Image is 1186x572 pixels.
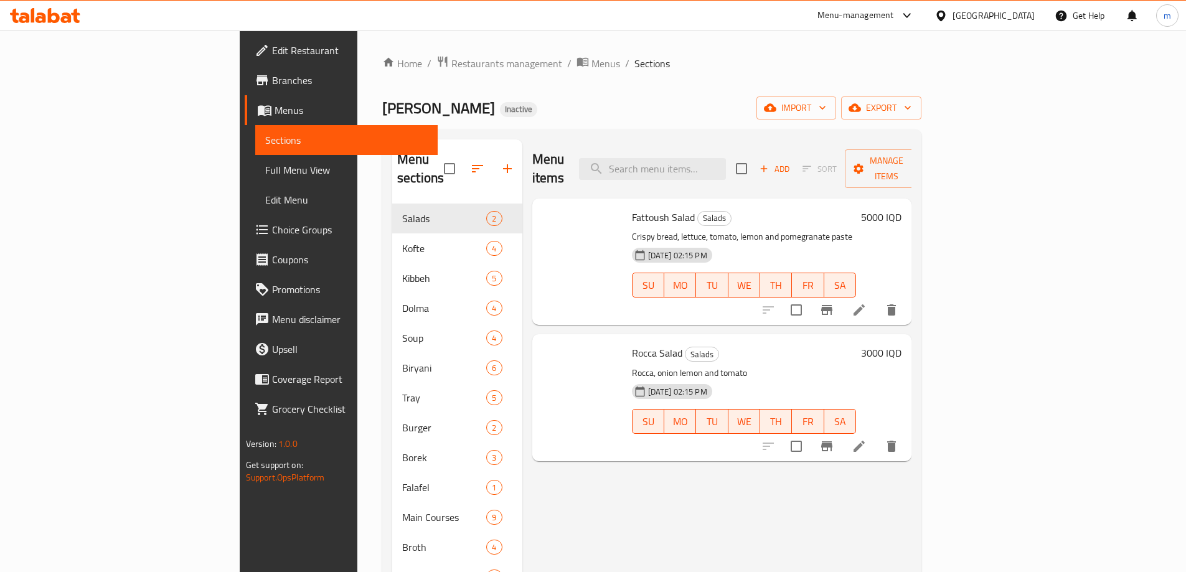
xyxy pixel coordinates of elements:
div: items [486,450,502,465]
div: [GEOGRAPHIC_DATA] [953,9,1035,22]
span: Choice Groups [272,222,428,237]
h6: 3000 IQD [861,344,901,362]
div: Salads [697,211,732,226]
div: items [486,390,502,405]
h6: 5000 IQD [861,209,901,226]
span: Select to update [783,297,809,323]
p: Crispy bread, lettuce, tomato, lemon and pomegranate paste [632,229,857,245]
div: Tray5 [392,383,522,413]
span: Promotions [272,282,428,297]
span: [DATE] 02:15 PM [643,250,712,261]
span: Sections [265,133,428,148]
span: Kibbeh [402,271,486,286]
span: 4 [487,332,501,344]
span: Select section [728,156,755,182]
div: Kibbeh5 [392,263,522,293]
span: [PERSON_NAME] [382,94,495,122]
div: Borek3 [392,443,522,472]
h2: Menu items [532,150,565,187]
a: Coverage Report [245,364,438,394]
span: Select section first [794,159,845,179]
span: 4 [487,542,501,553]
li: / [625,56,629,71]
div: Soup4 [392,323,522,353]
span: 3 [487,452,501,464]
span: Select all sections [436,156,463,182]
a: Coupons [245,245,438,274]
p: Rocca, onion lemon and tomato [632,365,857,381]
span: Soup [402,331,486,345]
span: Full Menu View [265,162,428,177]
span: Manage items [855,153,918,184]
span: MO [669,413,691,431]
span: Kofte [402,241,486,256]
a: Choice Groups [245,215,438,245]
span: Grocery Checklist [272,401,428,416]
button: FR [792,409,824,434]
span: Biryani [402,360,486,375]
span: Coupons [272,252,428,267]
span: FR [797,276,819,294]
div: Menu-management [817,8,894,23]
div: Inactive [500,102,537,117]
span: Menus [275,103,428,118]
a: Edit Menu [255,185,438,215]
a: Menus [577,55,620,72]
button: TH [760,409,792,434]
span: Get support on: [246,457,303,473]
div: items [486,360,502,375]
span: Branches [272,73,428,88]
button: Manage items [845,149,928,188]
li: / [567,56,572,71]
span: 1 [487,482,501,494]
button: MO [664,409,696,434]
span: Main Courses [402,510,486,525]
span: Inactive [500,104,537,115]
span: WE [733,276,755,294]
span: TH [765,413,787,431]
div: Dolma4 [392,293,522,323]
span: Sort sections [463,154,492,184]
span: SA [829,276,851,294]
button: export [841,96,921,120]
span: Coverage Report [272,372,428,387]
span: TU [701,413,723,431]
a: Full Menu View [255,155,438,185]
span: 1.0.0 [278,436,298,452]
span: Restaurants management [451,56,562,71]
div: Biryani6 [392,353,522,383]
a: Edit menu item [852,439,867,454]
a: Edit menu item [852,302,867,317]
span: Borek [402,450,486,465]
div: items [486,510,502,525]
span: 5 [487,273,501,284]
div: Main Courses9 [392,502,522,532]
span: Burger [402,420,486,435]
div: Salads [685,347,719,362]
span: import [766,100,826,116]
span: Rocca Salad [632,344,682,362]
button: MO [664,273,696,298]
button: Add [755,159,794,179]
div: items [486,331,502,345]
span: 9 [487,512,501,523]
button: import [756,96,836,120]
button: Branch-specific-item [812,295,842,325]
span: Dolma [402,301,486,316]
span: TH [765,276,787,294]
span: Salads [698,211,731,225]
div: Salads2 [392,204,522,233]
input: search [579,158,726,180]
button: WE [728,273,760,298]
span: Upsell [272,342,428,357]
span: [DATE] 02:15 PM [643,386,712,398]
a: Menus [245,95,438,125]
a: Grocery Checklist [245,394,438,424]
span: export [851,100,911,116]
nav: breadcrumb [382,55,921,72]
